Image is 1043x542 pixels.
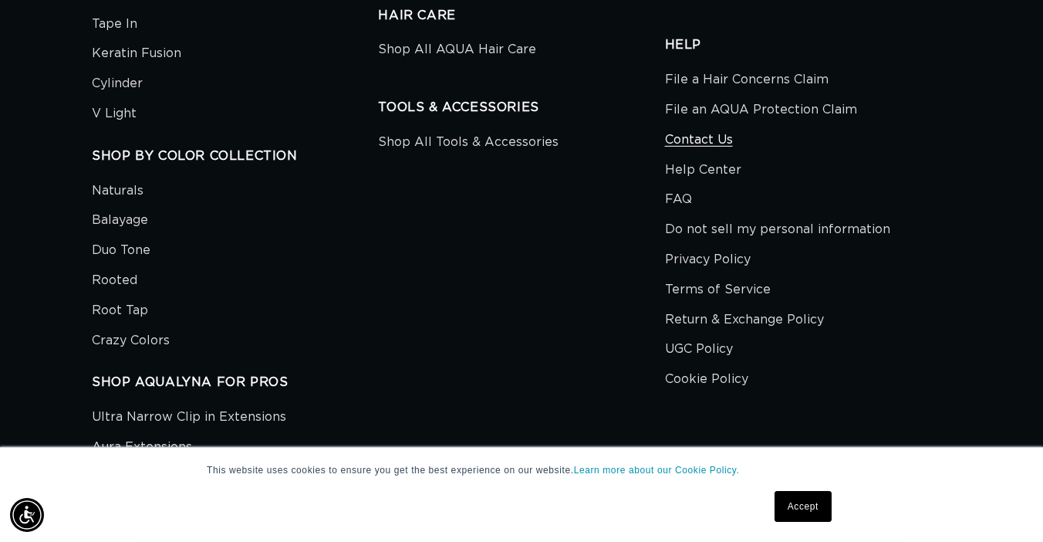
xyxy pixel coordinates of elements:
a: Help Center [665,155,741,185]
a: Accept [775,491,832,522]
p: This website uses cookies to ensure you get the best experience on our website. [207,463,836,477]
a: File a Hair Concerns Claim [665,69,829,95]
a: Shop All Tools & Accessories [378,131,559,158]
h2: TOOLS & ACCESSORIES [378,100,664,116]
h2: HAIR CARE [378,8,664,24]
h2: HELP [665,37,951,53]
a: UGC Policy [665,334,733,364]
a: Balayage [92,205,148,235]
a: File an AQUA Protection Claim [665,95,857,125]
iframe: Chat Widget [966,468,1043,542]
h2: SHOP AQUALYNA FOR PROS [92,374,378,391]
a: Contact Us [665,125,733,155]
a: Tape In [92,9,137,39]
a: Privacy Policy [665,245,751,275]
h2: SHOP BY COLOR COLLECTION [92,148,378,164]
a: Cylinder [92,69,143,99]
a: FAQ [665,185,692,215]
a: Return & Exchange Policy [665,305,824,335]
a: Aura Extensions [92,432,192,462]
a: Do not sell my personal information [665,215,890,245]
div: Accessibility Menu [10,498,44,532]
a: Learn more about our Cookie Policy. [574,465,740,476]
a: Shop All AQUA Hair Care [378,39,536,65]
a: Duo Tone [92,235,150,266]
a: Keratin Fusion [92,39,181,69]
a: V Light [92,99,137,129]
a: Naturals [92,180,143,206]
a: Rooted [92,266,137,296]
a: Root Tap [92,296,148,326]
a: Crazy Colors [92,326,170,356]
a: Ultra Narrow Clip in Extensions [92,406,286,432]
a: Cookie Policy [665,364,748,395]
a: Terms of Service [665,275,771,305]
